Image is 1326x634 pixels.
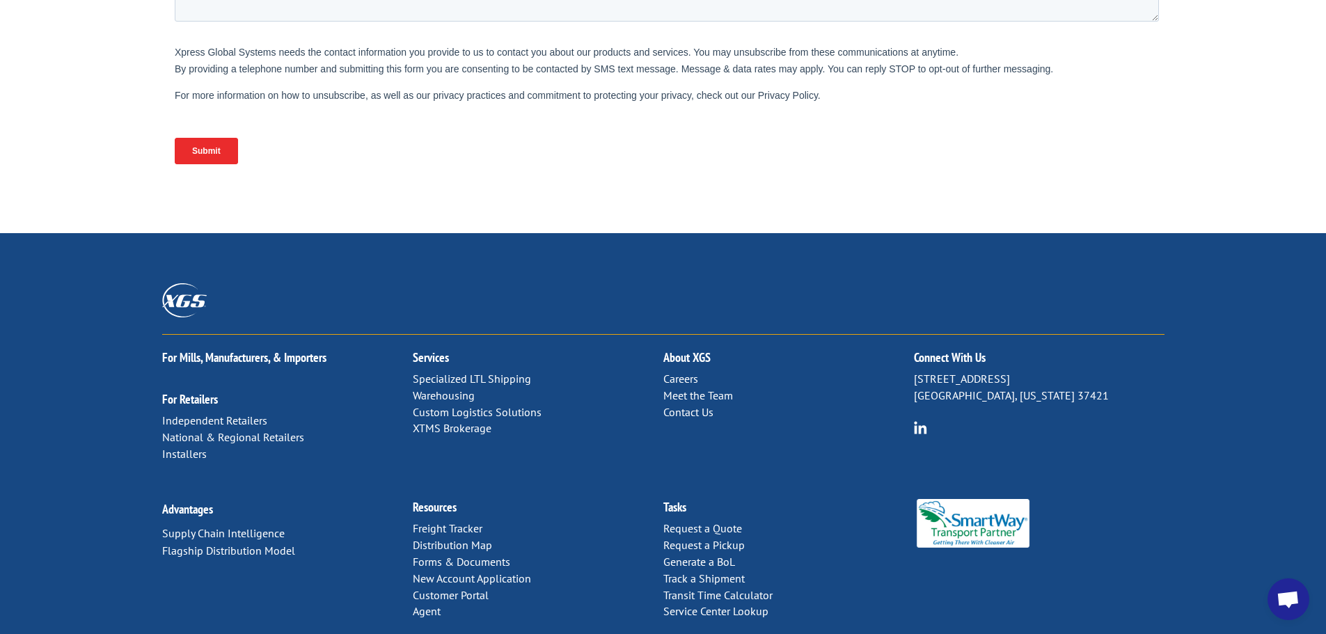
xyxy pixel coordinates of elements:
a: Service Center Lookup [663,604,768,618]
a: New Account Application [413,571,531,585]
a: Customer Portal [413,588,489,602]
a: Generate a BoL [663,555,735,569]
span: Contact by Email [511,138,579,148]
a: Agent [413,604,441,618]
p: [STREET_ADDRESS] [GEOGRAPHIC_DATA], [US_STATE] 37421 [914,371,1165,404]
a: Open chat [1268,578,1309,620]
a: Independent Retailers [162,413,267,427]
h2: Tasks [663,501,914,521]
a: Meet the Team [663,388,733,402]
a: XTMS Brokerage [413,421,491,435]
span: Contact Preference [495,116,573,126]
input: Contact by Email [498,137,507,146]
a: Resources [413,499,457,515]
img: XGS_Logos_ALL_2024_All_White [162,283,207,317]
span: Contact by Phone [511,157,583,167]
img: group-6 [914,421,927,434]
a: Contact Us [663,405,713,419]
img: Smartway_Logo [914,499,1033,548]
a: Request a Quote [663,521,742,535]
a: Freight Tracker [413,521,482,535]
a: Warehousing [413,388,475,402]
a: Flagship Distribution Model [162,544,295,557]
a: For Retailers [162,391,218,407]
input: Contact by Phone [498,156,507,165]
a: Custom Logistics Solutions [413,405,542,419]
a: Forms & Documents [413,555,510,569]
a: Installers [162,447,207,461]
a: Specialized LTL Shipping [413,372,531,386]
a: Supply Chain Intelligence [162,526,285,540]
a: For Mills, Manufacturers, & Importers [162,349,326,365]
a: Advantages [162,501,213,517]
a: Careers [663,372,698,386]
a: Track a Shipment [663,571,745,585]
a: Request a Pickup [663,538,745,552]
a: Distribution Map [413,538,492,552]
a: About XGS [663,349,711,365]
a: Transit Time Calculator [663,588,773,602]
span: Phone number [495,58,554,69]
a: Services [413,349,449,365]
span: Last name [495,1,537,12]
h2: Connect With Us [914,351,1165,371]
a: National & Regional Retailers [162,430,304,444]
